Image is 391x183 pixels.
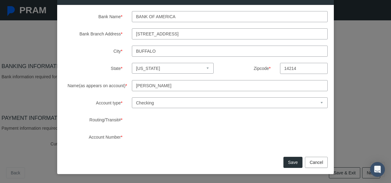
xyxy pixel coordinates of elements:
label: Bank Branch Address [59,28,127,39]
label: Account type [59,97,127,108]
label: Bank Name [59,11,127,22]
button: Cancel [305,157,328,168]
label: City [59,46,127,57]
label: Account Number [59,132,127,143]
div: Open Intercom Messenger [370,162,385,177]
label: Name(as appears on account) [59,80,127,91]
label: Zipcode [223,63,275,74]
label: Routing/Transit# [59,114,127,125]
label: State [59,63,127,74]
button: Save [283,157,302,168]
